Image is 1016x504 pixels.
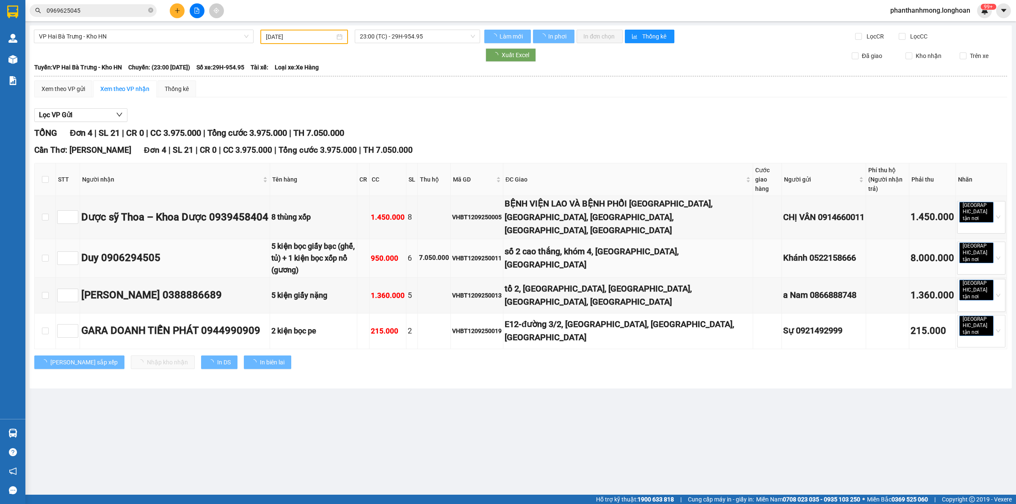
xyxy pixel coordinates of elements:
span: CC 3.975.000 [223,145,272,155]
div: BỆNH VIỆN LAO VÀ BỆNH PHỔI [GEOGRAPHIC_DATA], [GEOGRAPHIC_DATA], [GEOGRAPHIC_DATA], [GEOGRAPHIC_D... [505,197,751,237]
span: aim [213,8,219,14]
th: CR [357,163,370,196]
span: [GEOGRAPHIC_DATA] tận nơi [959,280,994,300]
span: close [980,330,984,334]
button: bar-chartThống kê [625,30,674,43]
button: Làm mới [484,30,531,43]
div: tổ 2, [GEOGRAPHIC_DATA], [GEOGRAPHIC_DATA], [GEOGRAPHIC_DATA], [GEOGRAPHIC_DATA] [505,282,751,309]
th: STT [56,163,80,196]
div: Dược sỹ Thoa – Khoa Dược 0939458404 [81,209,268,226]
span: question-circle [9,448,17,456]
button: aim [209,3,224,18]
div: E12-đường 3/2, [GEOGRAPHIC_DATA], [GEOGRAPHIC_DATA], [GEOGRAPHIC_DATA] [505,318,751,344]
span: Chuyến: (23:00 [DATE]) [128,63,190,72]
div: VHBT1209250005 [452,212,502,222]
span: ĐC Giao [505,175,744,184]
span: Số xe: 29H-954.95 [196,63,244,72]
span: | [359,145,361,155]
div: Xem theo VP nhận [100,84,149,94]
span: Thống kê [642,32,668,41]
span: | [934,495,936,504]
span: Người gửi [784,175,857,184]
img: solution-icon [8,76,17,85]
td: VHBT1209250005 [451,196,503,239]
span: loading [492,52,502,58]
span: Đơn 4 [70,128,92,138]
div: 8.000.000 [911,251,954,266]
button: caret-down [996,3,1011,18]
th: Phí thu hộ (Người nhận trả) [866,163,909,196]
div: số 2 cao thắng, khóm 4, [GEOGRAPHIC_DATA], [GEOGRAPHIC_DATA] [505,245,751,272]
span: Làm mới [500,32,524,41]
div: 215.000 [371,325,405,337]
strong: CSKH: [23,29,45,36]
span: Mã đơn: CTNK1209250005 [3,51,130,63]
span: | [146,128,148,138]
span: close [980,216,984,220]
span: Lọc CR [863,32,885,41]
span: file-add [194,8,200,14]
div: Thống kê [165,84,189,94]
span: | [680,495,682,504]
td: VHBT1209250013 [451,278,503,313]
span: [PHONE_NUMBER] [3,29,64,44]
span: Lọc CC [907,32,929,41]
button: In đơn chọn [577,30,623,43]
div: 8 [408,211,416,223]
span: Đơn 4 [144,145,166,155]
span: Người nhận [82,175,261,184]
span: close [980,257,984,262]
button: In phơi [533,30,574,43]
span: | [274,145,276,155]
div: VHBT1209250019 [452,326,502,336]
span: close-circle [148,8,153,13]
span: close [980,295,984,299]
span: In phơi [548,32,568,41]
span: Miền Nam [756,495,860,504]
span: SL 21 [173,145,193,155]
span: SL 21 [99,128,120,138]
span: loading [540,33,547,39]
th: Thu hộ [418,163,451,196]
span: CC 3.975.000 [150,128,201,138]
div: Duy 0906294505 [81,250,268,266]
div: Nhãn [958,175,1005,184]
span: [GEOGRAPHIC_DATA] tận nơi [959,242,994,263]
span: | [168,145,171,155]
div: 5 kiện bọc giấy bạc (ghế, tủ) + 1 kiện bọc xốp nổ (gương) [271,240,356,276]
div: 7.050.000 [419,253,449,263]
span: | [94,128,97,138]
span: | [219,145,221,155]
div: 1.360.000 [371,290,405,301]
div: Khánh 0522158666 [783,251,864,264]
div: 5 kiện giấy nặng [271,289,356,301]
span: message [9,486,17,494]
span: Kho nhận [912,51,945,61]
div: VHBT1209250013 [452,291,502,300]
div: 215.000 [911,324,954,339]
span: In DS [217,358,231,367]
span: TỔNG [34,128,57,138]
span: Miền Bắc [867,495,928,504]
span: loading [41,359,50,365]
span: close-circle [148,7,153,15]
img: warehouse-icon [8,429,17,438]
span: copyright [969,496,975,502]
span: [GEOGRAPHIC_DATA] tận nơi [959,202,994,223]
div: CHỊ VÂN 0914660011 [783,211,864,224]
span: Lọc VP Gửi [39,110,72,120]
span: Đã giao [859,51,886,61]
span: Tổng cước 3.975.000 [207,128,287,138]
input: 11/09/2025 [266,32,335,41]
strong: 1900 633 818 [638,496,674,503]
th: SL [406,163,418,196]
img: logo-vxr [7,6,18,18]
div: 2 [408,325,416,337]
span: CR 0 [126,128,144,138]
span: Mã GD [453,175,494,184]
div: Sự 0921492999 [783,324,864,337]
button: Xuất Excel [486,48,536,62]
span: | [196,145,198,155]
span: | [289,128,291,138]
span: plus [174,8,180,14]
